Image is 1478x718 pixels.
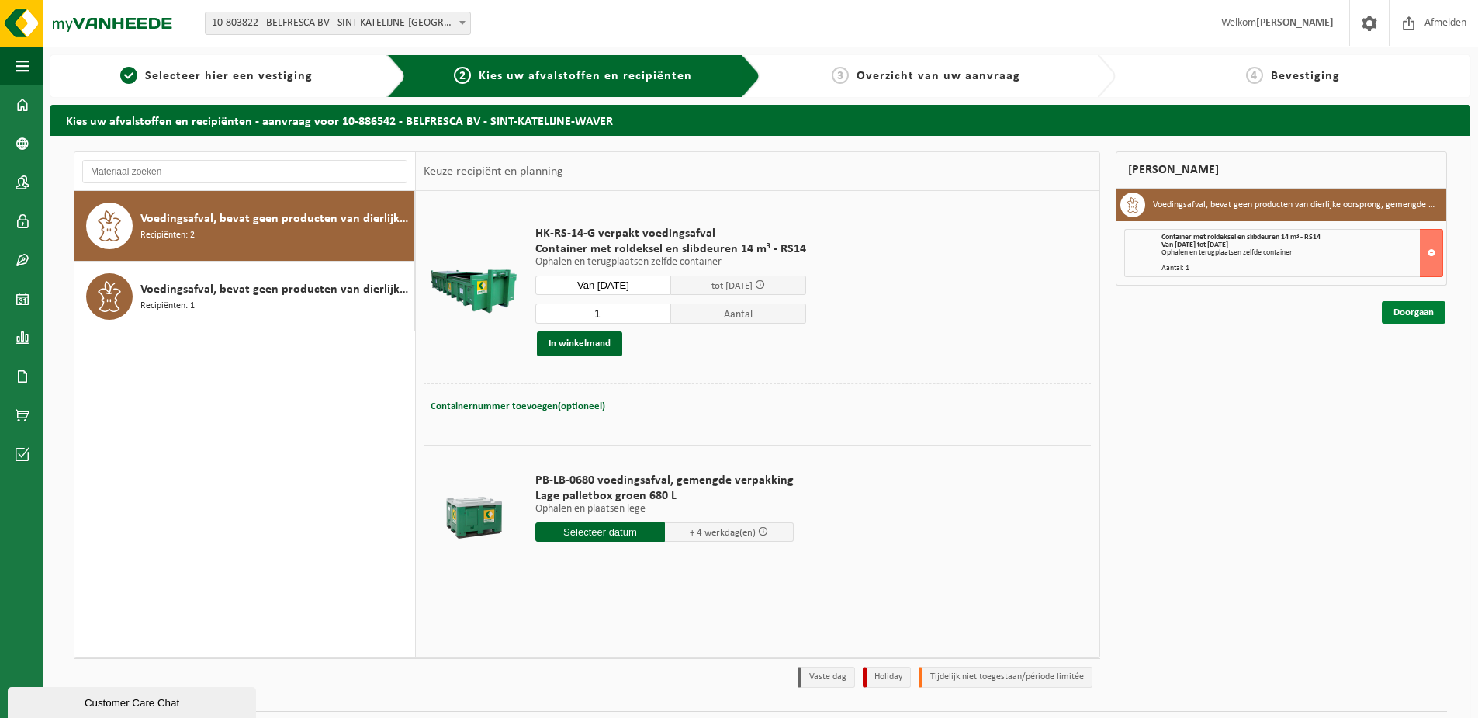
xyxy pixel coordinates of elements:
[140,299,195,314] span: Recipiënten: 1
[671,304,807,324] span: Aantal
[535,488,794,504] span: Lage palletbox groen 680 L
[711,281,753,291] span: tot [DATE]
[863,667,911,688] li: Holiday
[120,67,137,84] span: 1
[537,331,622,356] button: In winkelmand
[140,210,410,228] span: Voedingsafval, bevat geen producten van dierlijke oorsprong, gemengde verpakking (exclusief glas)
[74,191,415,262] button: Voedingsafval, bevat geen producten van dierlijke oorsprong, gemengde verpakking (exclusief glas)...
[429,396,607,418] button: Containernummer toevoegen(optioneel)
[205,12,471,35] span: 10-803822 - BELFRESCA BV - SINT-KATELIJNE-WAVER
[82,160,407,183] input: Materiaal zoeken
[919,667,1092,688] li: Tijdelijk niet toegestaan/période limitée
[1161,233,1321,241] span: Container met roldeksel en slibdeuren 14 m³ - RS14
[535,504,794,515] p: Ophalen en plaatsen lege
[535,276,671,295] input: Selecteer datum
[140,280,410,299] span: Voedingsafval, bevat geen producten van dierlijke oorsprong, onverpakt
[74,262,415,331] button: Voedingsafval, bevat geen producten van dierlijke oorsprong, onverpakt Recipiënten: 1
[535,257,806,268] p: Ophalen en terugplaatsen zelfde container
[1161,265,1443,272] div: Aantal: 1
[1161,249,1443,257] div: Ophalen en terugplaatsen zelfde container
[690,528,756,538] span: + 4 werkdag(en)
[58,67,375,85] a: 1Selecteer hier een vestiging
[416,152,571,191] div: Keuze recipiënt en planning
[857,70,1020,82] span: Overzicht van uw aanvraag
[8,684,259,718] iframe: chat widget
[1271,70,1340,82] span: Bevestiging
[535,522,665,542] input: Selecteer datum
[206,12,470,34] span: 10-803822 - BELFRESCA BV - SINT-KATELIJNE-WAVER
[798,667,855,688] li: Vaste dag
[479,70,692,82] span: Kies uw afvalstoffen en recipiënten
[535,241,806,257] span: Container met roldeksel en slibdeuren 14 m³ - RS14
[454,67,471,84] span: 2
[50,105,1470,135] h2: Kies uw afvalstoffen en recipiënten - aanvraag voor 10-886542 - BELFRESCA BV - SINT-KATELIJNE-WAVER
[1153,193,1435,217] h3: Voedingsafval, bevat geen producten van dierlijke oorsprong, gemengde verpakking (exclusief glas)
[535,226,806,241] span: HK-RS-14-G verpakt voedingsafval
[1116,151,1448,189] div: [PERSON_NAME]
[140,228,195,243] span: Recipiënten: 2
[1246,67,1263,84] span: 4
[145,70,313,82] span: Selecteer hier een vestiging
[1382,301,1445,324] a: Doorgaan
[1161,241,1228,249] strong: Van [DATE] tot [DATE]
[1256,17,1334,29] strong: [PERSON_NAME]
[832,67,849,84] span: 3
[431,401,605,411] span: Containernummer toevoegen(optioneel)
[535,473,794,488] span: PB-LB-0680 voedingsafval, gemengde verpakking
